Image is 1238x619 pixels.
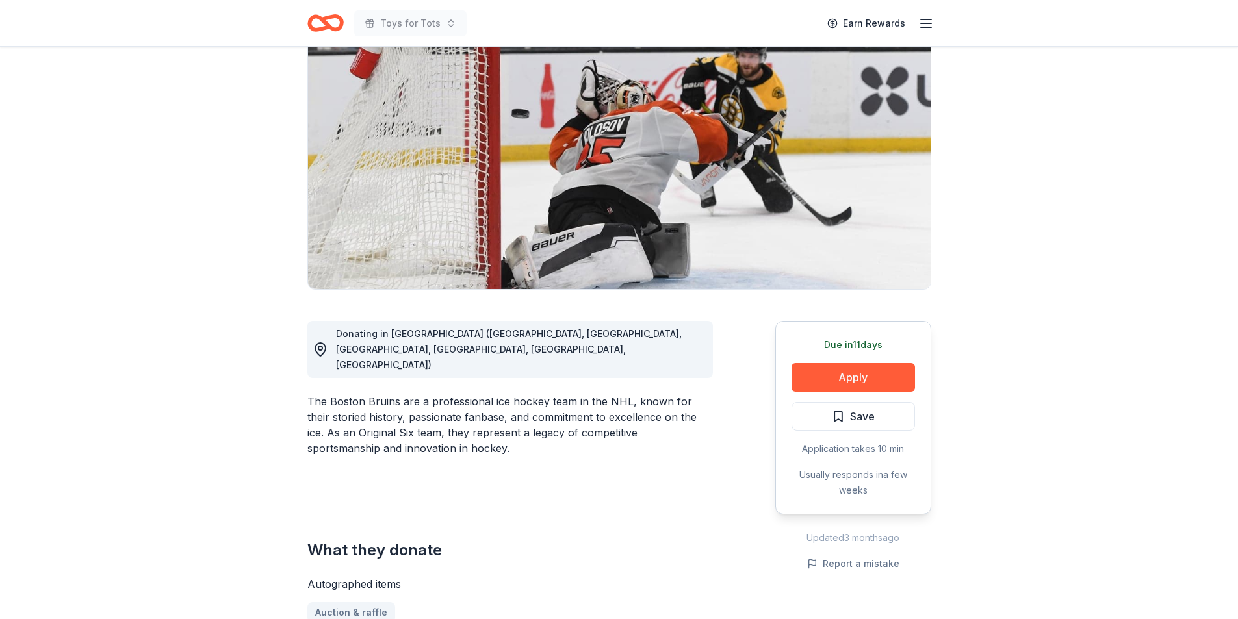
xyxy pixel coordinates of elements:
span: Donating in [GEOGRAPHIC_DATA] ([GEOGRAPHIC_DATA], [GEOGRAPHIC_DATA], [GEOGRAPHIC_DATA], [GEOGRAPH... [336,328,682,370]
button: Report a mistake [807,556,899,572]
h2: What they donate [307,540,713,561]
span: Toys for Tots [380,16,441,31]
img: Image for Boston Bruins [308,41,931,289]
div: Due in 11 days [792,337,915,353]
div: Updated 3 months ago [775,530,931,546]
button: Apply [792,363,915,392]
a: Earn Rewards [819,12,913,35]
button: Save [792,402,915,431]
div: Autographed items [307,576,713,592]
div: The Boston Bruins are a professional ice hockey team in the NHL, known for their storied history,... [307,394,713,456]
div: Application takes 10 min [792,441,915,457]
button: Toys for Tots [354,10,467,36]
div: Usually responds in a few weeks [792,467,915,498]
a: Home [307,8,344,38]
span: Save [850,408,875,425]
